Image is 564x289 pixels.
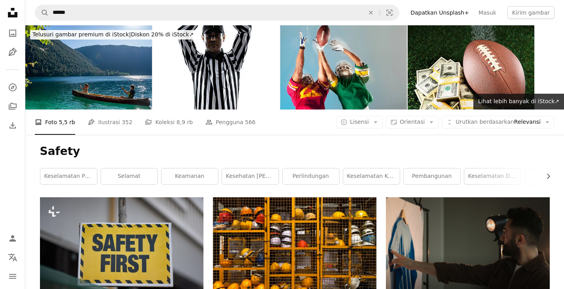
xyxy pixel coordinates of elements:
form: Temuka visual di seluruh situs [35,5,399,21]
a: Masuk/Daftar [5,230,21,246]
a: tanda keselamatan pertama kuning dan hitam di tiang [40,248,203,255]
img: Tumpukan Uang Tunai Sepak Bola Amerika di Lapangan Berumput [408,25,534,110]
a: Lihat lebih banyak di iStock↗ [473,94,564,110]
a: Keselamatan Pertama [40,168,97,184]
span: 352 [122,118,133,127]
a: Pengguna 566 [205,110,256,135]
a: Koleksi [5,98,21,114]
a: Telusuri gambar premium di iStock|Diskon 20% di iStock↗ [25,25,201,44]
a: Keselamatan di tempat kerja [464,168,521,184]
a: Jelajahi [5,79,21,95]
span: Telusuri gambar premium di iStock | [32,31,131,38]
button: Menu [5,268,21,284]
a: Ilustrasi 352 [88,110,132,135]
a: pembangunan [404,168,460,184]
button: Hapus [362,5,380,20]
a: Riwayat Pengunduhan [5,117,21,133]
a: Koleksi 8,9 rb [145,110,193,135]
a: Kesehatan [PERSON_NAME] Keselamatan [222,168,279,184]
a: Dapatkan Unsplash+ [406,6,474,19]
span: Orientasi [400,119,425,125]
span: 566 [245,118,256,127]
span: Urutkan berdasarkan [456,119,514,125]
button: Orientasi [386,116,439,128]
span: 8,9 rb [177,118,193,127]
a: keamanan [161,168,218,184]
button: Lisensi [336,116,383,128]
a: Masuk [474,6,501,19]
span: Diskon 20% di iStock ↗ [32,31,194,38]
button: Bahasa [5,249,21,265]
button: Urutkan berdasarkanRelevansi [442,116,555,128]
h1: Safety [40,144,550,159]
img: Blurred view of football players reaching for ball [280,25,407,110]
img: Young girls paddle canoe on tranquil mountain lake [25,25,152,110]
span: Lisensi [350,119,369,125]
button: Kirim gambar [507,6,555,19]
span: Lihat lebih banyak di iStock ↗ [478,98,559,104]
a: rak yang diisi dengan banyak topi kuning [213,243,376,250]
a: Foto [5,25,21,41]
button: Pencarian di Unsplash [35,5,49,20]
button: Pencarian visual [380,5,399,20]
button: gulir daftar ke kanan [541,168,550,184]
img: gerakan wasit sepak bola Amerika siluet keselamatan [153,25,279,110]
a: selamat [101,168,158,184]
a: Ilustrasi [5,44,21,60]
span: Relevansi [456,118,541,126]
a: Keselamatan kerja [343,168,400,184]
a: perlindungan [283,168,339,184]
